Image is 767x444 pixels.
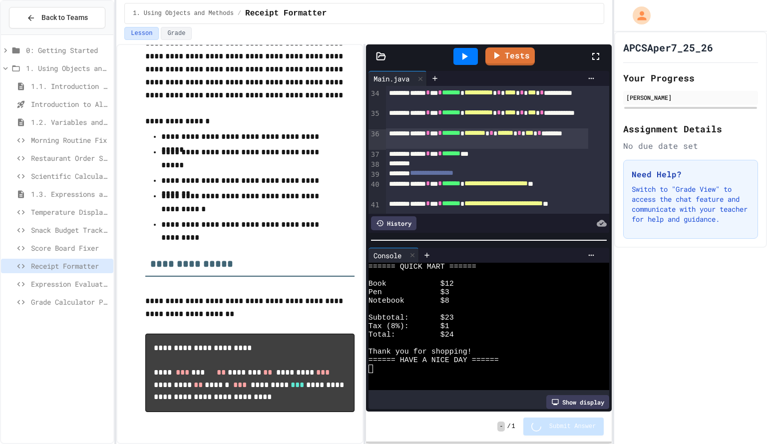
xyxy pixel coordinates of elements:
[369,314,454,322] span: Subtotal: $23
[623,140,758,152] div: No due date set
[41,12,88,23] span: Back to Teams
[369,89,381,109] div: 34
[238,9,241,17] span: /
[369,297,449,305] span: Notebook $8
[369,331,454,339] span: Total: $24
[31,117,109,127] span: 1.2. Variables and Data Types
[369,73,414,84] div: Main.java
[369,150,381,160] div: 37
[549,423,596,431] span: Submit Answer
[632,184,750,224] p: Switch to "Grade View" to access the chat feature and communicate with your teacher for help and ...
[622,4,653,27] div: My Account
[623,40,713,54] h1: APCSAper7_25_26
[26,63,109,73] span: 1. Using Objects and Methods
[369,200,381,221] div: 41
[369,109,381,129] div: 35
[245,7,327,19] span: Receipt Formatter
[31,99,109,109] span: Introduction to Algorithms, Programming, and Compilers
[626,93,755,102] div: [PERSON_NAME]
[369,160,381,170] div: 38
[485,47,535,65] a: Tests
[369,280,454,288] span: Book $12
[369,250,406,261] div: Console
[31,81,109,91] span: 1.1. Introduction to Algorithms, Programming, and Compilers
[497,422,505,432] span: -
[369,180,381,200] div: 40
[31,135,109,145] span: Morning Routine Fix
[161,27,192,40] button: Grade
[369,348,472,356] span: Thank you for shopping!
[507,423,510,431] span: /
[31,297,109,307] span: Grade Calculator Pro
[623,122,758,136] h2: Assignment Details
[31,261,109,271] span: Receipt Formatter
[124,27,159,40] button: Lesson
[369,356,499,365] span: ====== HAVE A NICE DAY ======
[632,168,750,180] h3: Need Help?
[369,263,476,271] span: ====== QUICK MART ======
[369,322,449,331] span: Tax (8%): $1
[31,153,109,163] span: Restaurant Order System
[369,288,449,297] span: Pen $3
[371,216,416,230] div: History
[31,189,109,199] span: 1.3. Expressions and Output [New]
[31,171,109,181] span: Scientific Calculator
[369,129,381,150] div: 36
[31,279,109,289] span: Expression Evaluator Fix
[31,225,109,235] span: Snack Budget Tracker
[133,9,234,17] span: 1. Using Objects and Methods
[31,243,109,253] span: Score Board Fixer
[31,207,109,217] span: Temperature Display Fix
[369,170,381,180] div: 39
[623,71,758,85] h2: Your Progress
[546,395,609,409] div: Show display
[512,423,515,431] span: 1
[26,45,109,55] span: 0: Getting Started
